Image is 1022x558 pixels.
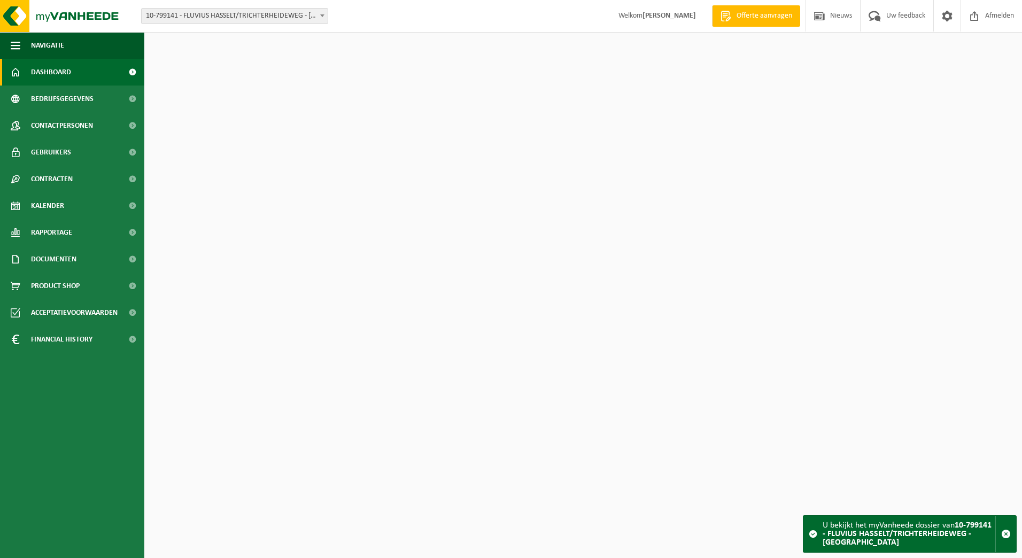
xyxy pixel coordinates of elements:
span: Acceptatievoorwaarden [31,299,118,326]
span: Dashboard [31,59,71,86]
span: Financial History [31,326,92,353]
span: Kalender [31,192,64,219]
strong: [PERSON_NAME] [642,12,696,20]
span: Rapportage [31,219,72,246]
div: U bekijkt het myVanheede dossier van [823,516,995,552]
span: Contactpersonen [31,112,93,139]
span: Bedrijfsgegevens [31,86,94,112]
strong: 10-799141 - FLUVIUS HASSELT/TRICHTERHEIDEWEG - [GEOGRAPHIC_DATA] [823,521,992,547]
span: Documenten [31,246,76,273]
span: Contracten [31,166,73,192]
span: 10-799141 - FLUVIUS HASSELT/TRICHTERHEIDEWEG - HASSELT [141,8,328,24]
span: Product Shop [31,273,80,299]
span: 10-799141 - FLUVIUS HASSELT/TRICHTERHEIDEWEG - HASSELT [142,9,328,24]
span: Gebruikers [31,139,71,166]
span: Navigatie [31,32,64,59]
span: Offerte aanvragen [734,11,795,21]
a: Offerte aanvragen [712,5,800,27]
